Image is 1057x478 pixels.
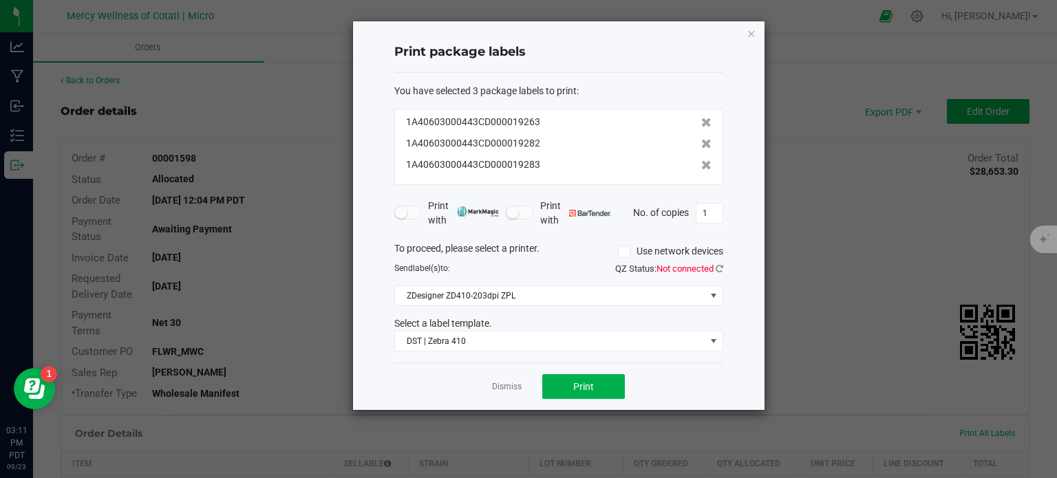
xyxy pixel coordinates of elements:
span: 1A40603000443CD000019263 [406,115,540,129]
span: Print with [428,199,499,228]
div: To proceed, please select a printer. [384,241,734,262]
h4: Print package labels [394,43,723,61]
span: label(s) [413,263,440,273]
span: 1A40603000443CD000019283 [406,157,540,172]
span: Not connected [656,263,714,274]
div: Select a label template. [384,316,734,331]
a: Dismiss [492,381,522,393]
span: DST | Zebra 410 [395,332,705,351]
span: 1A40603000443CD000019282 [406,136,540,151]
span: Print with [540,199,611,228]
button: Print [542,374,625,399]
span: ZDesigner ZD410-203dpi ZPL [395,286,705,305]
span: Send to: [394,263,450,273]
img: mark_magic_cybra.png [457,206,499,217]
span: Print [573,381,594,392]
img: bartender.png [569,210,611,217]
span: You have selected 3 package labels to print [394,85,577,96]
iframe: Resource center unread badge [41,366,57,382]
span: No. of copies [633,206,689,217]
iframe: Resource center [14,368,55,409]
span: QZ Status: [615,263,723,274]
label: Use network devices [618,244,723,259]
div: : [394,84,723,98]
